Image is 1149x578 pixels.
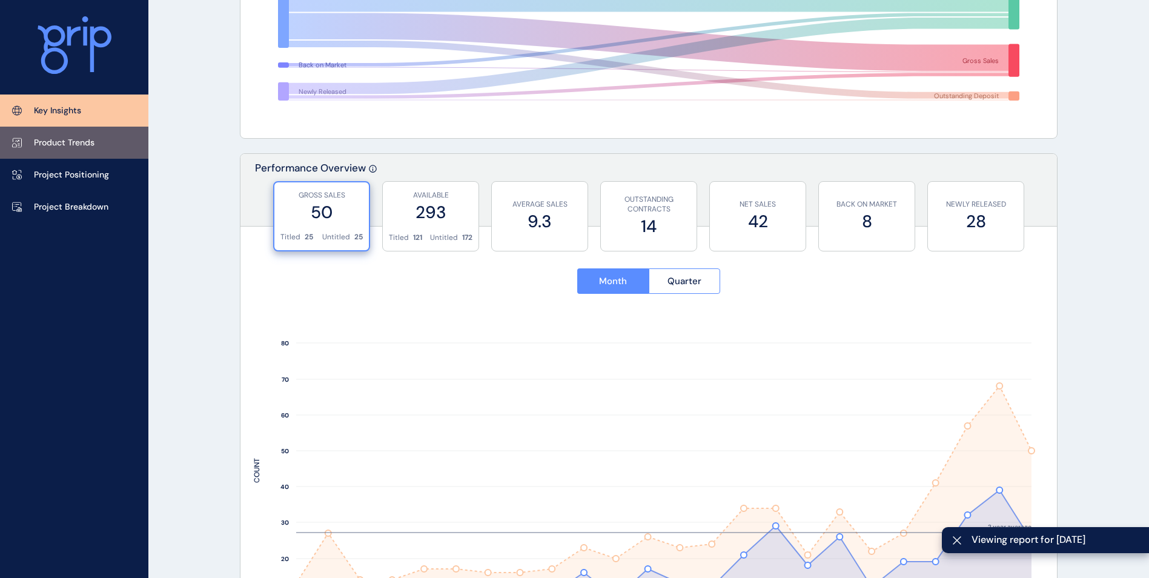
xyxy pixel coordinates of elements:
[607,214,690,238] label: 14
[988,523,1031,531] text: 2 year average
[280,483,289,491] text: 40
[413,233,422,243] p: 121
[280,232,300,242] p: Titled
[281,519,289,527] text: 30
[667,275,701,287] span: Quarter
[825,210,909,233] label: 8
[498,199,581,210] p: AVERAGE SALES
[34,201,108,213] p: Project Breakdown
[389,233,409,243] p: Titled
[462,233,472,243] p: 172
[34,105,81,117] p: Key Insights
[607,194,690,215] p: OUTSTANDING CONTRACTS
[354,232,363,242] p: 25
[280,201,363,224] label: 50
[649,268,721,294] button: Quarter
[498,210,581,233] label: 9.3
[430,233,458,243] p: Untitled
[252,458,262,483] text: COUNT
[281,339,289,347] text: 80
[282,376,289,384] text: 70
[34,137,94,149] p: Product Trends
[389,190,472,201] p: AVAILABLE
[934,199,1018,210] p: NEWLY RELEASED
[281,411,289,419] text: 60
[255,161,366,226] p: Performance Overview
[825,199,909,210] p: BACK ON MARKET
[322,232,350,242] p: Untitled
[305,232,313,242] p: 25
[599,275,627,287] span: Month
[972,533,1139,546] span: Viewing report for [DATE]
[280,190,363,201] p: GROSS SALES
[34,169,109,181] p: Project Positioning
[716,199,800,210] p: NET SALES
[716,210,800,233] label: 42
[281,447,289,455] text: 50
[934,210,1018,233] label: 28
[389,201,472,224] label: 293
[577,268,649,294] button: Month
[281,555,289,563] text: 20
